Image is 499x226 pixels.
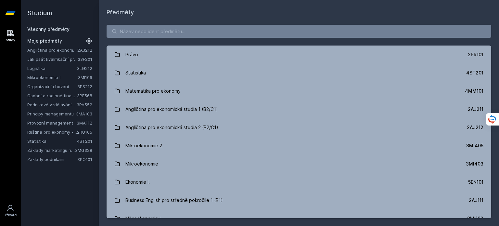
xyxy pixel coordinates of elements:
div: Matematika pro ekonomy [125,85,181,98]
a: Jak psát kvalifikační práci [27,56,78,62]
div: 2AJ111 [469,197,483,204]
a: Základy marketingu na internetu [27,147,75,153]
a: Statistika [27,138,77,144]
div: 2AJ211 [468,106,483,113]
a: Angličtina pro ekonomická studia 1 (B2/C1) 2AJ211 [107,100,491,118]
div: Study [6,38,15,43]
div: Business English pro středně pokročilé 1 (B1) [125,194,223,207]
a: Statistika 4ST201 [107,64,491,82]
a: Ekonomie I. 5EN101 [107,173,491,191]
div: 2PR101 [468,51,483,58]
div: 4ST201 [466,70,483,76]
div: 3MI405 [466,142,483,149]
a: Uživatel [1,201,19,221]
a: Mikroekonomie 3MI403 [107,155,491,173]
div: 3MI403 [466,161,483,167]
a: Základy podnikání [27,156,77,163]
a: 3PO101 [77,157,92,162]
a: Organizační chování [27,83,77,90]
a: 3PE568 [77,93,92,98]
a: Ruština pro ekonomy - středně pokročilá úroveň 1 (B1) [27,129,77,135]
a: Osobní a rodinné finance [27,92,77,99]
a: Mikroekonomie I [27,74,78,81]
div: Ekonomie I. [125,176,150,189]
a: Provozní management [27,120,77,126]
div: Uživatel [4,213,17,218]
div: Mikroekonomie 2 [125,139,162,152]
a: Právo 2PR101 [107,46,491,64]
a: 3MG328 [75,148,92,153]
a: Mikroekonomie 2 3MI405 [107,137,491,155]
a: 3MA112 [77,120,92,126]
div: Mikroekonomie I [125,212,160,225]
div: Mikroekonomie [125,157,158,170]
a: 3PS212 [77,84,92,89]
a: 2AJ212 [77,47,92,53]
a: Study [1,26,19,46]
a: Všechny předměty [27,26,70,32]
div: Angličtina pro ekonomická studia 1 (B2/C1) [125,103,218,116]
input: Název nebo ident předmětu… [107,25,491,38]
a: Principy managementu [27,111,76,117]
a: Angličtina pro ekonomická studia 2 (B2/C1) [27,47,77,53]
div: 2AJ212 [467,124,483,131]
a: Business English pro středně pokročilé 1 (B1) 2AJ111 [107,191,491,209]
div: Statistika [125,66,146,79]
div: Právo [125,48,138,61]
a: 3MI106 [78,75,92,80]
a: 2RU105 [77,129,92,135]
a: 4ST201 [77,139,92,144]
a: Podnikové vzdělávání v praxi [27,101,77,108]
a: Logistika [27,65,77,72]
a: 33F201 [78,57,92,62]
div: Angličtina pro ekonomická studia 2 (B2/C1) [125,121,218,134]
a: Angličtina pro ekonomická studia 2 (B2/C1) 2AJ212 [107,118,491,137]
div: 5EN101 [468,179,483,185]
a: 3LG212 [77,66,92,71]
a: 3PA552 [77,102,92,107]
a: Matematika pro ekonomy 4MM101 [107,82,491,100]
div: 3MI102 [467,215,483,222]
a: 3MA103 [76,111,92,116]
h1: Předměty [107,8,491,17]
div: 4MM101 [465,88,483,94]
span: Moje předměty [27,38,62,44]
